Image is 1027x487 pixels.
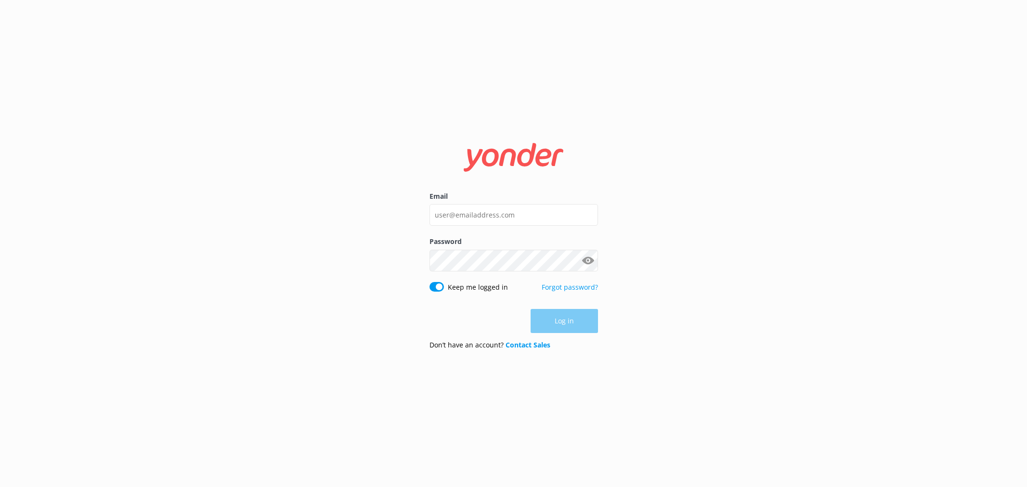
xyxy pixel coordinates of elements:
label: Keep me logged in [448,282,508,293]
input: user@emailaddress.com [429,204,598,226]
button: Show password [579,251,598,270]
a: Contact Sales [506,340,550,349]
p: Don’t have an account? [429,340,550,350]
label: Password [429,236,598,247]
label: Email [429,191,598,202]
a: Forgot password? [542,282,598,292]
